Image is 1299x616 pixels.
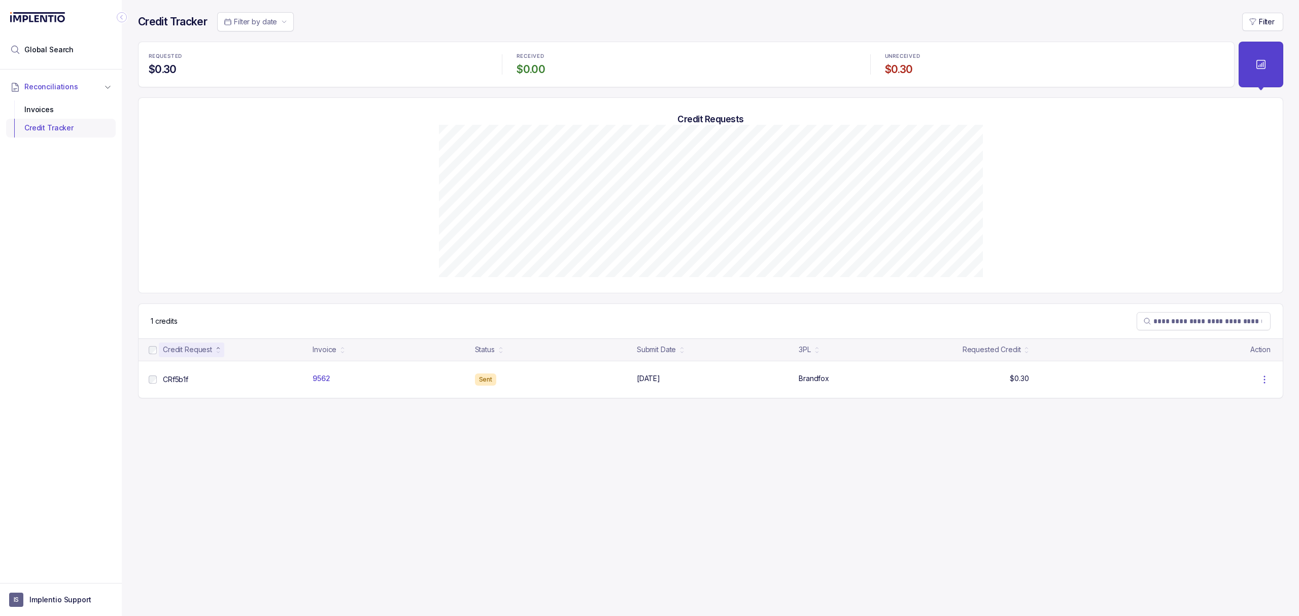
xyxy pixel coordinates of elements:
span: Global Search [24,45,74,55]
button: Reconciliations [6,76,116,98]
li: Statistic RECEIVED [510,46,862,83]
p: UNRECEIVED [885,53,920,59]
div: Invoice [313,345,336,355]
div: Sent [475,373,497,386]
input: checkbox-checkbox-all [149,346,157,354]
span: Filter by date [234,17,277,26]
p: CRf5b1f [163,374,188,385]
span: Reconciliations [24,82,78,92]
h4: Credit Tracker [138,15,207,29]
h4: $0.00 [517,62,856,77]
p: $0.30 [1010,373,1029,384]
button: User initialsImplentio Support [9,593,113,607]
p: [DATE] [637,373,660,384]
li: Statistic REQUESTED [143,46,494,83]
div: Collapse Icon [116,11,128,23]
div: Remaining page entries [151,316,178,326]
div: Requested Credit [963,345,1021,355]
div: Invoices [14,100,108,119]
p: RECEIVED [517,53,544,59]
div: Status [475,345,495,355]
p: 9562 [313,373,330,384]
li: Statistic UNRECEIVED [879,46,1230,83]
p: REQUESTED [149,53,182,59]
p: Filter [1259,17,1275,27]
p: Action [1250,345,1271,355]
search: Date Range Picker [224,17,277,27]
nav: Table Control [139,304,1283,338]
button: Date Range Picker [217,12,294,31]
span: User initials [9,593,23,607]
input: checkbox-checkbox-all [149,375,157,384]
ul: Statistic Highlights [138,42,1235,87]
p: Implentio Support [29,595,91,605]
div: Credit Request [163,345,212,355]
button: Filter [1242,13,1283,31]
h4: $0.30 [149,62,488,77]
h5: Credit Requests [155,114,1267,125]
div: 3PL [799,345,811,355]
div: Credit Tracker [14,119,108,137]
div: Submit Date [637,345,676,355]
h4: $0.30 [885,62,1224,77]
p: 1 credits [151,316,178,326]
div: Reconciliations [6,98,116,140]
search: Table Search Bar [1137,312,1271,330]
p: Brandfox [799,373,829,384]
